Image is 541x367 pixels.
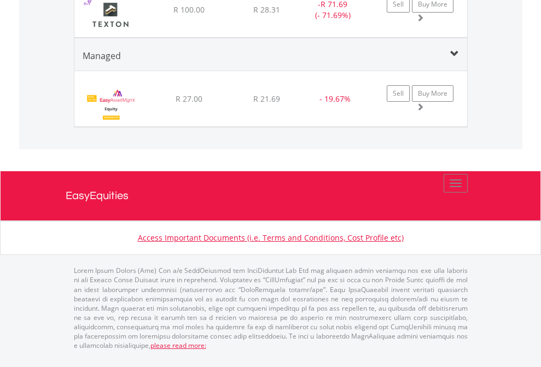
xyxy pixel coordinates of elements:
[83,50,121,62] span: Managed
[412,85,453,102] a: Buy More
[173,4,205,15] span: R 100.00
[74,266,468,350] p: Lorem Ipsum Dolors (Ame) Con a/e SeddOeiusmod tem InciDiduntut Lab Etd mag aliquaen admin veniamq...
[253,4,280,15] span: R 28.31
[387,85,410,102] a: Sell
[66,171,476,220] a: EasyEquities
[150,341,206,350] a: please read more:
[307,94,363,104] div: - 19.67%
[253,94,280,104] span: R 21.69
[80,85,143,124] img: EMPBundle_EEquity.png
[138,232,404,243] a: Access Important Documents (i.e. Terms and Conditions, Cost Profile etc)
[176,94,202,104] span: R 27.00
